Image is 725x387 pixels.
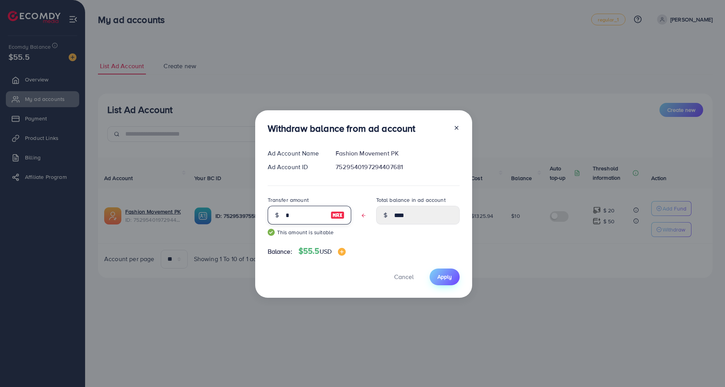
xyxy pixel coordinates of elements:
label: Transfer amount [268,196,309,204]
div: Ad Account Name [261,149,330,158]
h4: $55.5 [299,246,346,256]
iframe: Chat [692,352,719,381]
button: Apply [430,269,460,285]
h3: Withdraw balance from ad account [268,123,416,134]
span: Balance: [268,247,292,256]
div: Fashion Movement PK [329,149,466,158]
img: image [331,210,345,220]
div: 7529540197294407681 [329,163,466,171]
span: Apply [437,273,452,281]
span: USD [320,247,332,256]
label: Total balance in ad account [376,196,446,204]
small: This amount is suitable [268,228,351,236]
div: Ad Account ID [261,163,330,171]
img: guide [268,229,275,236]
button: Cancel [384,269,423,285]
img: image [338,248,346,256]
span: Cancel [394,272,414,281]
